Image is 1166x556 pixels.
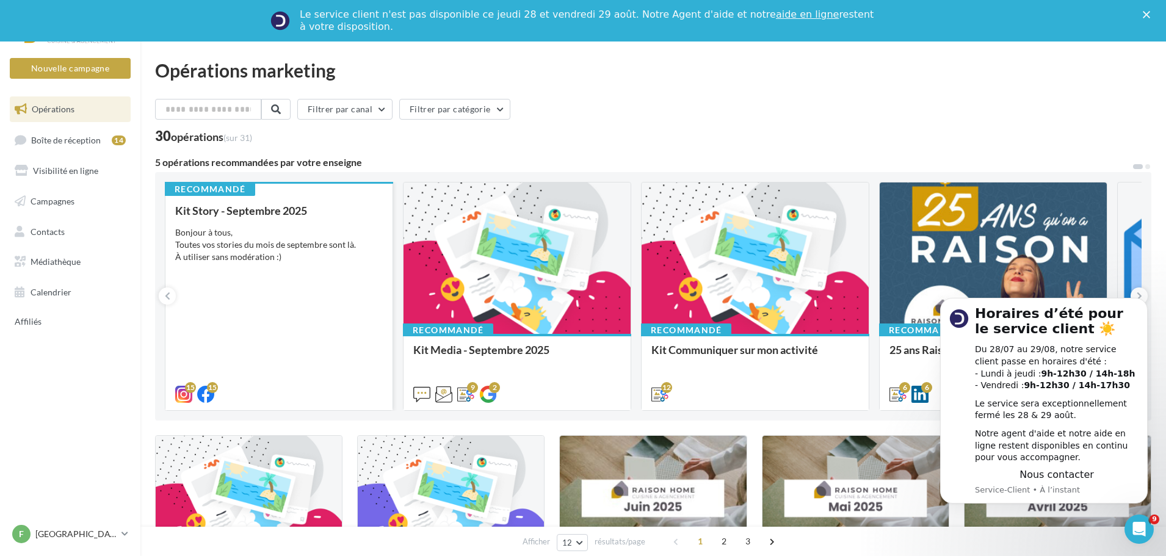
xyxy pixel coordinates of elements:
span: Kit Media - Septembre 2025 [413,343,549,356]
button: Filtrer par catégorie [399,99,510,120]
a: Campagnes [7,189,133,214]
span: Campagnes [31,196,74,206]
div: Bonjour à tous, Toutes vos stories du mois de septembre sont là. À utiliser sans modération :) [175,226,383,263]
span: Afficher [523,536,550,547]
span: 12 [562,538,573,547]
div: Recommandé [165,182,255,196]
a: Boîte de réception14 [7,127,133,153]
span: F [19,528,24,540]
div: Recommandé [879,323,969,337]
span: 9 [1150,514,1159,524]
div: 6 [899,382,910,393]
iframe: Intercom notifications message [922,280,1166,523]
div: Le service client n'est pas disponible ce jeudi 28 et vendredi 29 août. Notre Agent d'aide et not... [300,9,876,33]
a: Visibilité en ligne [7,158,133,184]
div: 6 [921,382,932,393]
span: Opérations [32,104,74,114]
a: aide en ligne [776,9,839,20]
span: Calendrier [31,287,71,297]
div: Recommandé [641,323,731,337]
a: Calendrier [7,280,133,305]
div: opérations [171,131,252,142]
a: Affiliés [7,310,133,332]
span: 2 [714,532,734,551]
button: Filtrer par canal [297,99,393,120]
div: 9 [467,382,478,393]
a: Contacts [7,219,133,245]
div: 2 [489,382,500,393]
div: Recommandé [403,323,493,337]
span: (sur 31) [223,132,252,143]
span: Visibilité en ligne [33,165,98,176]
button: Nouvelle campagne [10,58,131,79]
button: 12 [557,534,588,551]
span: résultats/page [595,536,645,547]
span: Affiliés [15,316,42,327]
span: 3 [738,532,758,551]
div: Fermer [1143,11,1155,18]
div: 12 [661,382,672,393]
div: 14 [112,135,126,145]
span: Boîte de réception [31,134,101,145]
div: 30 [155,129,252,143]
span: 1 [690,532,710,551]
a: F [GEOGRAPHIC_DATA] [10,522,131,546]
a: Opérations [7,96,133,122]
span: Médiathèque [31,256,81,267]
span: Kit Communiquer sur mon activité [651,343,818,356]
a: Médiathèque [7,249,133,275]
p: [GEOGRAPHIC_DATA] [35,528,117,540]
iframe: Intercom live chat [1124,514,1154,544]
span: Kit Story - Septembre 2025 [175,204,307,217]
span: 25 ans Raison Home [889,343,987,356]
div: 5 opérations recommandées par votre enseigne [155,157,1132,167]
img: Profile image for Service-Client [270,11,290,31]
div: 15 [185,382,196,393]
div: Opérations marketing [155,61,1151,79]
span: Contacts [31,226,65,236]
div: 15 [207,382,218,393]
